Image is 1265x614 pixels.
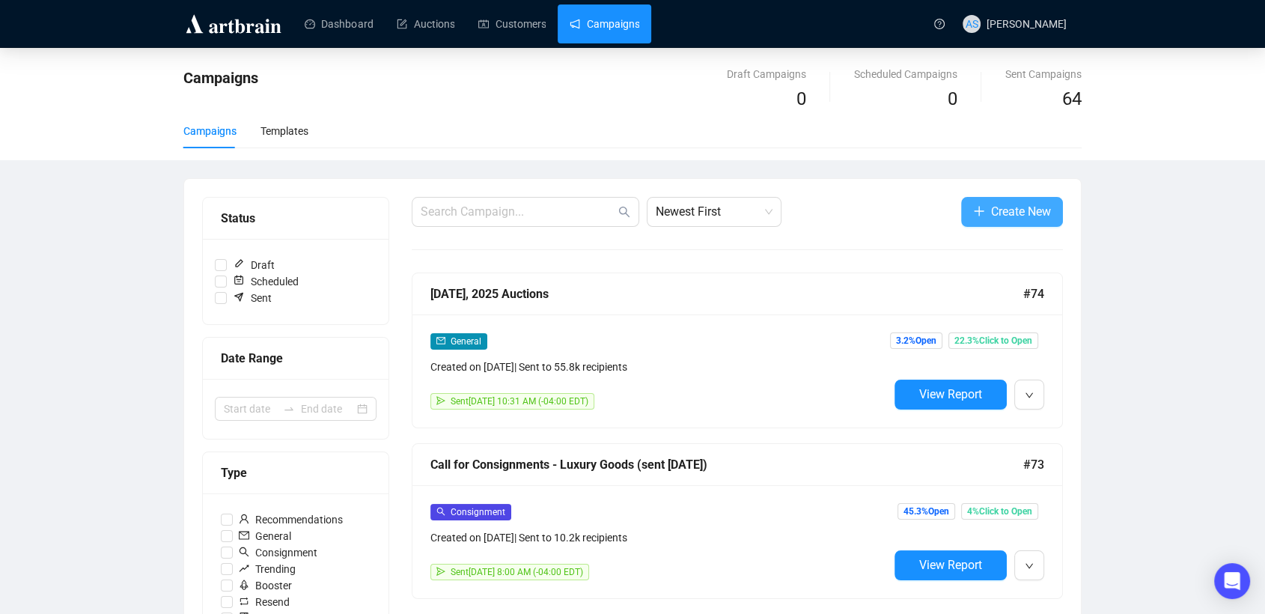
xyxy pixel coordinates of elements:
input: End date [301,401,354,417]
span: View Report [919,387,982,401]
a: [DATE], 2025 Auctions#74mailGeneralCreated on [DATE]| Sent to 55.8k recipientssendSent[DATE] 10:3... [412,273,1063,428]
span: swap-right [283,403,295,415]
div: Status [221,209,371,228]
span: Create New [991,202,1051,221]
span: General [451,336,481,347]
button: View Report [894,380,1007,410]
span: user [239,514,249,524]
div: Call for Consignments - Luxury Goods (sent [DATE]) [430,455,1023,474]
div: Open Intercom Messenger [1214,563,1250,599]
span: rise [239,563,249,574]
span: 45.3% Open [897,503,955,520]
span: question-circle [934,19,945,29]
span: Sent [DATE] 10:31 AM (-04:00 EDT) [451,396,588,407]
span: rocket [239,580,249,590]
div: Sent Campaigns [1005,66,1082,82]
span: Recommendations [233,511,349,528]
input: Start date [224,401,277,417]
span: plus [973,205,985,217]
a: Dashboard [305,4,373,43]
span: 0 [948,88,957,109]
button: View Report [894,550,1007,580]
span: Scheduled [227,273,305,290]
span: General [233,528,297,544]
span: mail [436,336,445,345]
span: down [1025,391,1034,400]
span: send [436,396,445,405]
button: Create New [961,197,1063,227]
span: Booster [233,577,298,594]
span: View Report [919,558,982,572]
span: [PERSON_NAME] [987,18,1067,30]
span: search [436,507,445,516]
a: Call for Consignments - Luxury Goods (sent [DATE])#73searchConsignmentCreated on [DATE]| Sent to ... [412,443,1063,599]
span: 22.3% Click to Open [948,332,1038,349]
a: Customers [478,4,546,43]
span: AS [966,16,978,32]
div: [DATE], 2025 Auctions [430,285,1023,303]
span: 4% Click to Open [961,503,1038,520]
img: logo [183,12,284,36]
span: Consignment [233,544,323,561]
span: send [436,567,445,576]
span: #74 [1023,285,1044,303]
span: Campaigns [183,69,258,87]
a: Campaigns [570,4,639,43]
span: 64 [1062,88,1082,109]
div: Templates [260,123,308,139]
span: #73 [1023,455,1044,474]
span: Newest First [656,198,772,226]
span: search [239,547,249,557]
div: Type [221,463,371,482]
span: to [283,403,295,415]
span: 3.2% Open [890,332,942,349]
span: 0 [796,88,806,109]
div: Draft Campaigns [727,66,806,82]
span: mail [239,530,249,541]
span: Sent [227,290,278,306]
span: Sent [DATE] 8:00 AM (-04:00 EDT) [451,567,583,577]
span: retweet [239,596,249,607]
div: Created on [DATE] | Sent to 10.2k recipients [430,529,888,546]
a: Auctions [397,4,454,43]
span: Draft [227,257,281,273]
span: Consignment [451,507,505,517]
div: Scheduled Campaigns [854,66,957,82]
div: Campaigns [183,123,237,139]
span: Trending [233,561,302,577]
input: Search Campaign... [421,203,615,221]
span: Resend [233,594,296,610]
span: down [1025,562,1034,571]
span: search [618,206,630,218]
div: Date Range [221,349,371,368]
div: Created on [DATE] | Sent to 55.8k recipients [430,359,888,375]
